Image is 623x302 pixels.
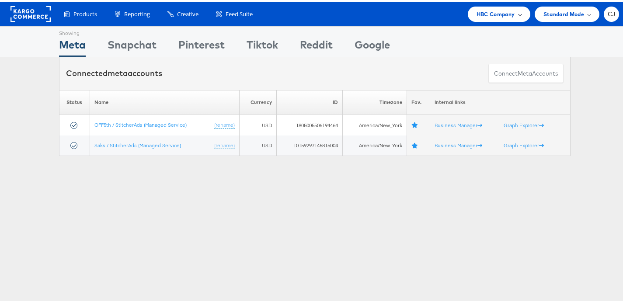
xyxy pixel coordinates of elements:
th: Name [90,88,239,113]
th: Currency [239,88,277,113]
a: Graph Explorer [504,140,544,147]
span: Creative [177,8,198,17]
div: Connected accounts [66,66,162,77]
span: Reporting [124,8,150,17]
span: Standard Mode [543,8,584,17]
div: Tiktok [247,35,278,55]
div: Snapchat [108,35,157,55]
td: 1805005506194464 [277,113,343,134]
a: OFF5th / StitcherAds (Managed Service) [94,120,187,126]
td: 10159297146815004 [277,134,343,154]
a: Graph Explorer [504,120,544,127]
div: Google [355,35,390,55]
span: meta [108,66,128,76]
a: Saks / StitcherAds (Managed Service) [94,140,181,147]
td: USD [239,113,277,134]
th: Status [59,88,90,113]
div: Showing [59,25,86,35]
td: America/New_York [343,134,407,154]
div: Reddit [300,35,333,55]
th: Timezone [343,88,407,113]
th: ID [277,88,343,113]
div: Pinterest [178,35,225,55]
a: (rename) [214,120,235,127]
a: (rename) [214,140,235,148]
span: CJ [608,10,616,15]
span: Feed Suite [226,8,253,17]
span: Products [73,8,97,17]
td: America/New_York [343,113,407,134]
a: Business Manager [435,140,482,147]
td: USD [239,134,277,154]
div: Meta [59,35,86,55]
a: Business Manager [435,120,482,127]
button: ConnectmetaAccounts [488,62,564,82]
span: meta [518,68,532,76]
span: HBC Company [477,8,515,17]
